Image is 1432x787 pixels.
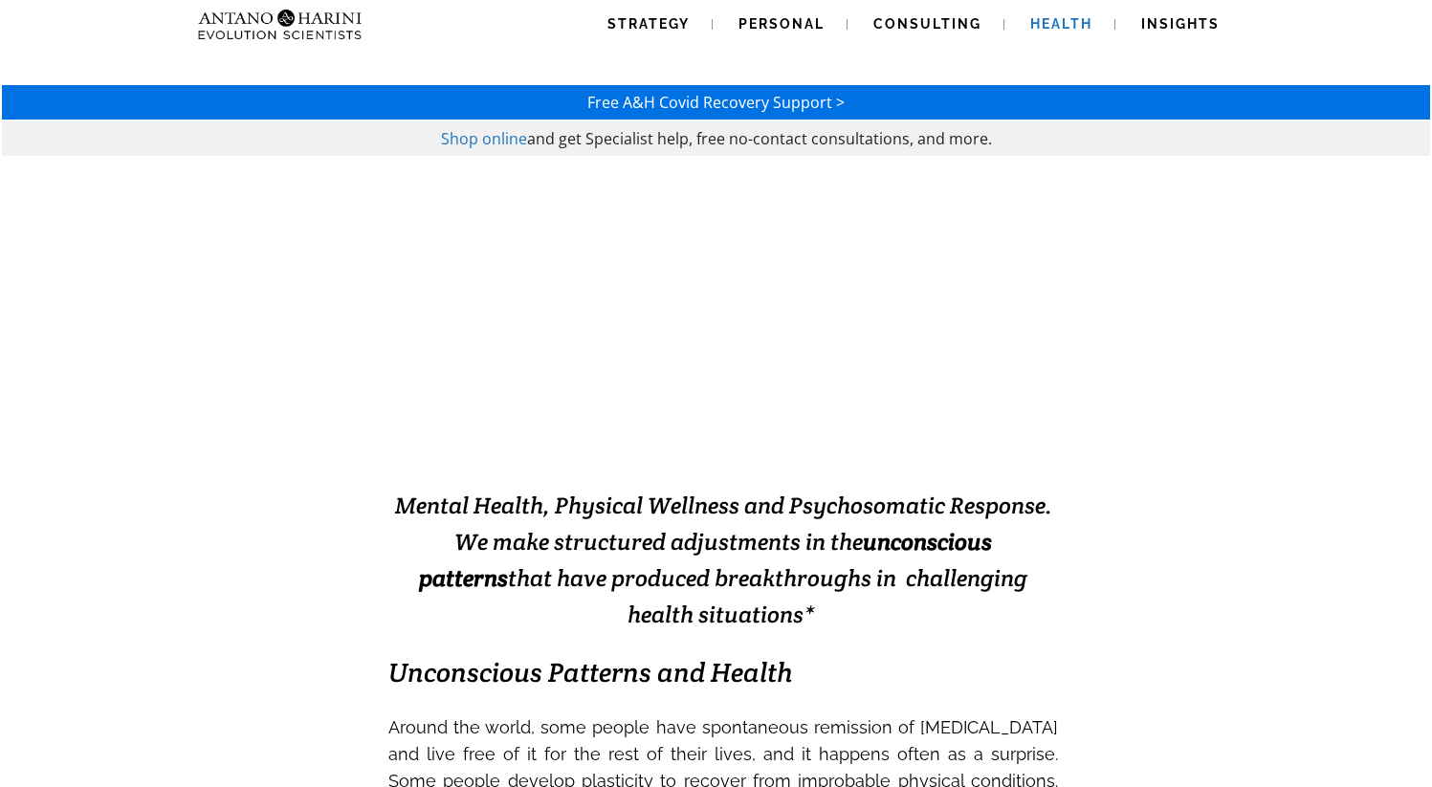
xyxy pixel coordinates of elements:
span: Strategy [607,16,690,32]
em: Unconscious Patterns and Health [388,655,793,689]
span: Health [1030,16,1092,32]
span: Insights [1141,16,1220,32]
a: Free A&H Covid Recovery Support > [587,92,845,113]
strong: patterns [419,563,508,593]
span: Solving Impossible Situations [494,353,953,448]
strong: unconscious [863,527,992,557]
a: Shop online [441,128,527,149]
span: and get Specialist help, free no-contact consultations, and more. [527,128,992,149]
span: Personal [738,16,825,32]
span: Consulting [873,16,981,32]
span: Mental Health, Physical Wellness and Psychosomatic Response. We make structured adjustments in th... [395,491,1052,629]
